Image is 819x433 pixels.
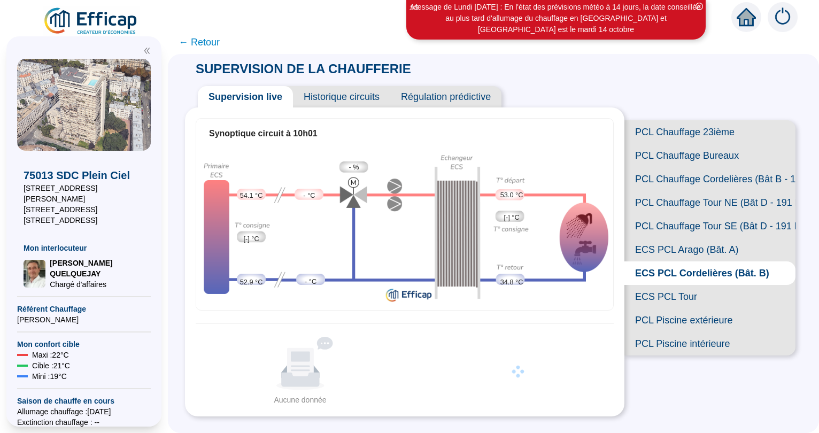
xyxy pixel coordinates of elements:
span: PCL Chauffage Bureaux [624,144,795,167]
span: [PERSON_NAME] [17,314,151,325]
span: Chargé d'affaires [50,279,144,290]
span: [STREET_ADDRESS] [24,215,144,226]
div: Synoptique circuit à 10h01 [209,127,600,140]
span: 52.9 °C [240,277,263,287]
span: Supervision live [198,86,293,107]
span: PCL Chauffage Tour SE (Bât D - 191 lots/2) [624,214,795,238]
span: SUPERVISION DE LA CHAUFFERIE [185,61,422,76]
span: Exctinction chauffage : -- [17,417,151,428]
span: double-left [143,47,151,55]
span: PCL Chauffage 23ième [624,120,795,144]
span: [STREET_ADDRESS] [24,204,144,215]
span: [-] °C [504,212,519,222]
span: 54.1 °C [240,190,263,200]
span: [-] °C [243,234,259,244]
div: Synoptique [196,148,613,307]
span: ECS PCL Arago (Bât. A) [624,238,795,261]
span: ECS PCL Tour [624,285,795,308]
img: alerts [768,2,798,32]
i: 1 / 3 [409,4,419,12]
span: PCL Chauffage Tour NE (Bât D - 191 lots/2) [624,191,795,214]
span: - % [349,162,359,172]
span: Mon interlocuteur [24,243,144,253]
span: 75013 SDC Plein Ciel [24,168,144,183]
span: Saison de chauffe en cours [17,396,151,406]
div: Message de Lundi [DATE] : En l'état des prévisions météo à 14 jours, la date conseillée au plus t... [408,2,704,35]
img: efficap energie logo [43,6,140,36]
span: home [737,7,756,27]
span: Maxi : 22 °C [32,350,69,360]
span: Cible : 21 °C [32,360,70,371]
span: close-circle [696,3,703,10]
img: ecs-supervision.4e789799f7049b378e9c.png [196,148,613,307]
span: [STREET_ADDRESS][PERSON_NAME] [24,183,144,204]
span: PCL Chauffage Cordelières (Bât B - 109 lots) [624,167,795,191]
span: Mini : 19 °C [32,371,67,382]
span: Référent Chauffage [17,304,151,314]
span: - °C [305,276,316,287]
span: ECS PCL Cordelières (Bât. B) [624,261,795,285]
img: Chargé d'affaires [24,260,45,288]
span: Régulation prédictive [390,86,501,107]
div: Aucune donnée [200,395,400,406]
span: Allumage chauffage : [DATE] [17,406,151,417]
span: PCL Piscine extérieure [624,308,795,332]
span: [PERSON_NAME] QUELQUEJAY [50,258,144,279]
span: 53.0 °C [500,190,523,200]
span: ← Retour [179,35,220,50]
span: - °C [303,190,315,200]
span: PCL Piscine intérieure [624,332,795,355]
span: 34.8 °C [500,277,523,287]
span: Historique circuits [293,86,390,107]
span: Mon confort cible [17,339,151,350]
